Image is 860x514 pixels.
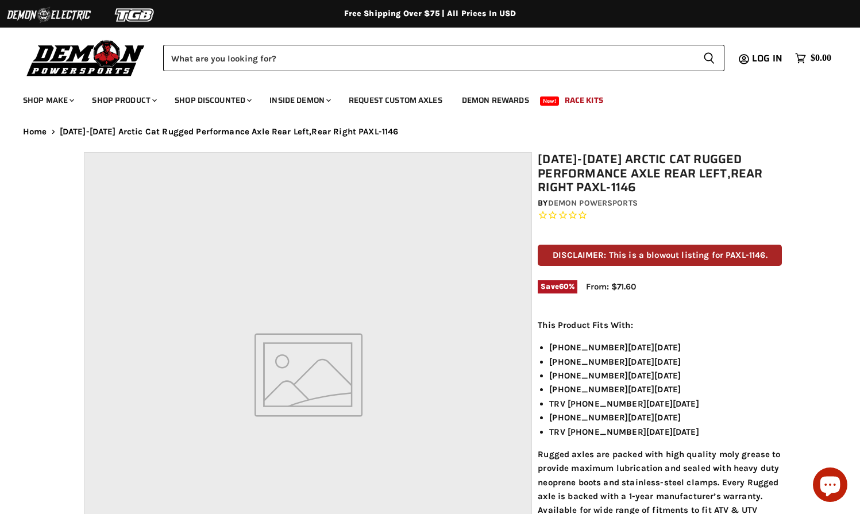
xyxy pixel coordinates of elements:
span: From: $71.60 [586,281,636,292]
a: Shop Product [83,88,164,112]
span: [DATE]-[DATE] Arctic Cat Rugged Performance Axle Rear Left,Rear Right PAXL-1146 [60,127,399,137]
p: This Product Fits With: [538,318,782,332]
span: Save % [538,280,577,293]
a: Race Kits [556,88,612,112]
span: $0.00 [811,53,831,64]
ul: Main menu [14,84,828,112]
input: Search [163,45,694,71]
span: New! [540,96,560,106]
h1: [DATE]-[DATE] Arctic Cat Rugged Performance Axle Rear Left,Rear Right PAXL-1146 [538,152,782,195]
li: TRV [PHONE_NUMBER][DATE][DATE] [549,425,782,439]
form: Product [163,45,724,71]
span: Log in [752,51,782,65]
a: Inside Demon [261,88,338,112]
li: TRV [PHONE_NUMBER][DATE][DATE] [549,397,782,411]
li: [PHONE_NUMBER][DATE][DATE] [549,369,782,382]
button: Search [694,45,724,71]
a: $0.00 [789,50,837,67]
li: [PHONE_NUMBER][DATE][DATE] [549,341,782,354]
a: Demon Rewards [453,88,538,112]
a: Shop Discounted [166,88,259,112]
div: by [538,197,782,210]
li: [PHONE_NUMBER][DATE][DATE] [549,411,782,424]
inbox-online-store-chat: Shopify online store chat [809,467,851,505]
a: Request Custom Axles [340,88,451,112]
a: Log in [747,53,789,64]
a: Home [23,127,47,137]
span: 60 [559,282,569,291]
img: Demon Powersports [23,37,149,78]
img: Demon Electric Logo 2 [6,4,92,26]
a: Shop Make [14,88,81,112]
p: DISCLAIMER: This is a blowout listing for PAXL-1146. [538,245,782,266]
li: [PHONE_NUMBER][DATE][DATE] [549,382,782,396]
a: Demon Powersports [548,198,638,208]
span: Rated 0.0 out of 5 stars 0 reviews [538,210,782,222]
img: TGB Logo 2 [92,4,178,26]
li: [PHONE_NUMBER][DATE][DATE] [549,355,782,369]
